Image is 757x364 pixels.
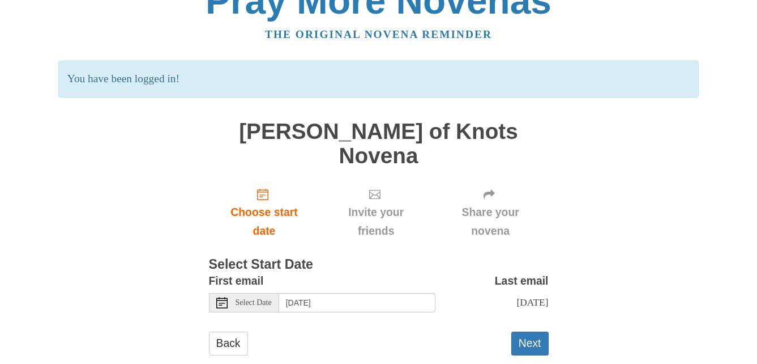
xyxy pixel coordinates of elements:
[220,203,309,240] span: Choose start date
[511,332,549,355] button: Next
[319,179,432,247] div: Click "Next" to confirm your start date first.
[265,28,492,40] a: The original novena reminder
[444,203,537,240] span: Share your novena
[209,257,549,272] h3: Select Start Date
[209,332,248,355] a: Back
[209,120,549,168] h1: [PERSON_NAME] of Knots Novena
[236,299,272,307] span: Select Date
[331,203,421,240] span: Invite your friends
[209,272,264,290] label: First email
[279,293,435,312] input: Use the arrow keys to pick a date
[58,61,699,98] p: You have been logged in!
[516,297,548,308] span: [DATE]
[433,179,549,247] div: Click "Next" to confirm your start date first.
[209,179,320,247] a: Choose start date
[495,272,549,290] label: Last email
